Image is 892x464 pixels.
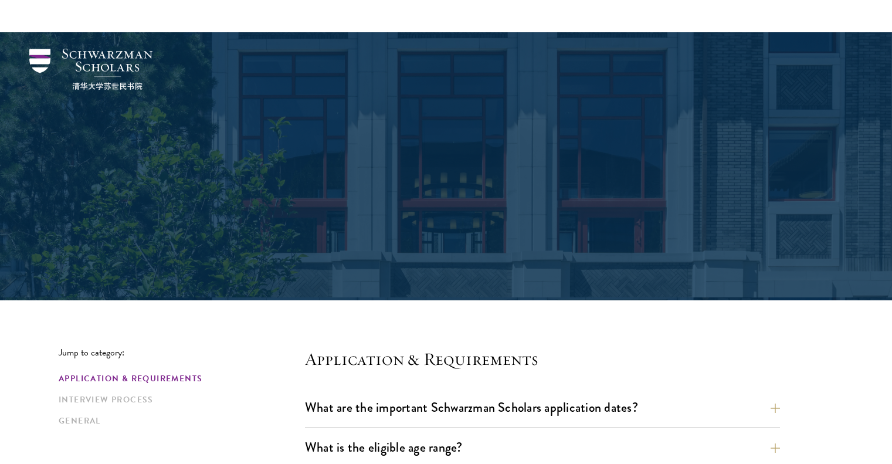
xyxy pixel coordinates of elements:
p: Jump to category: [59,347,305,358]
a: Application & Requirements [59,372,298,385]
h4: Application & Requirements [305,347,780,371]
a: General [59,415,298,427]
a: Interview Process [59,394,298,406]
button: What are the important Schwarzman Scholars application dates? [305,394,780,421]
button: What is the eligible age range? [305,434,780,460]
img: Schwarzman Scholars [29,49,152,90]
